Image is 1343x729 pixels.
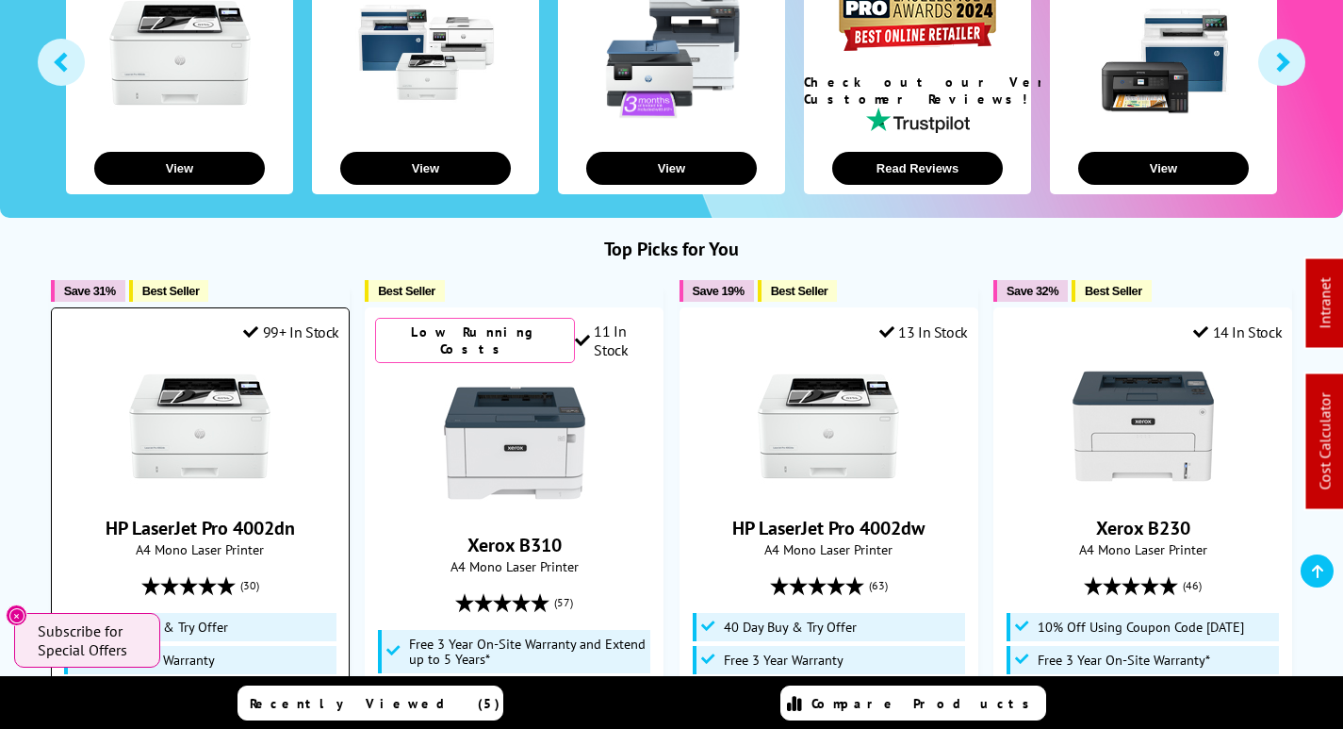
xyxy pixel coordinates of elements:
[6,605,27,626] button: Close
[811,695,1040,712] span: Compare Products
[724,653,843,668] span: Free 3 Year Warranty
[1183,568,1202,604] span: (46)
[250,695,500,712] span: Recently Viewed (5)
[142,284,200,298] span: Best Seller
[758,482,899,501] a: HP LaserJet Pro 4002dw
[758,280,838,302] button: Best Seller
[129,482,270,501] a: HP LaserJet Pro 4002dn
[1007,284,1058,298] span: Save 32%
[240,568,259,604] span: (30)
[95,653,215,668] span: Free 3 Year Warranty
[51,280,125,302] button: Save 31%
[1316,278,1335,329] a: Intranet
[444,373,585,514] img: Xerox B310
[1096,516,1190,540] a: Xerox B230
[758,356,899,497] img: HP LaserJet Pro 4002dw
[1038,620,1244,635] span: 10% Off Using Coupon Code [DATE]
[375,318,575,363] div: Low Running Costs
[444,499,585,518] a: Xerox B310
[61,540,339,558] span: A4 Mono Laser Printer
[993,280,1068,302] button: Save 32%
[365,280,445,302] button: Best Seller
[586,152,757,185] button: View
[575,322,654,359] div: 11 In Stock
[771,284,828,298] span: Best Seller
[832,152,1003,185] button: Read Reviews
[1073,482,1214,501] a: Xerox B230
[1038,653,1210,668] span: Free 3 Year On-Site Warranty*
[340,152,511,185] button: View
[804,74,1031,108] div: Check out our Verified Customer Reviews!
[243,323,339,341] div: 99+ In Stock
[95,620,228,635] span: 40 Day Buy & Try Offer
[1004,540,1282,558] span: A4 Mono Laser Printer
[690,540,968,558] span: A4 Mono Laser Printer
[869,568,888,604] span: (63)
[38,621,141,659] span: Subscribe for Special Offers
[378,284,435,298] span: Best Seller
[1072,280,1152,302] button: Best Seller
[693,284,745,298] span: Save 19%
[375,557,653,575] span: A4 Mono Laser Printer
[129,280,209,302] button: Best Seller
[409,637,646,667] span: Free 3 Year On-Site Warranty and Extend up to 5 Years*
[879,323,968,341] div: 13 In Stock
[94,152,265,185] button: View
[1316,393,1335,490] a: Cost Calculator
[1085,284,1142,298] span: Best Seller
[780,686,1046,721] a: Compare Products
[64,284,116,298] span: Save 31%
[1073,356,1214,497] img: Xerox B230
[732,516,925,540] a: HP LaserJet Pro 4002dw
[467,533,562,557] a: Xerox B310
[129,356,270,497] img: HP LaserJet Pro 4002dn
[237,686,503,721] a: Recently Viewed (5)
[106,516,295,540] a: HP LaserJet Pro 4002dn
[680,280,754,302] button: Save 19%
[1193,323,1282,341] div: 14 In Stock
[554,585,573,621] span: (57)
[1078,152,1249,185] button: View
[724,620,857,635] span: 40 Day Buy & Try Offer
